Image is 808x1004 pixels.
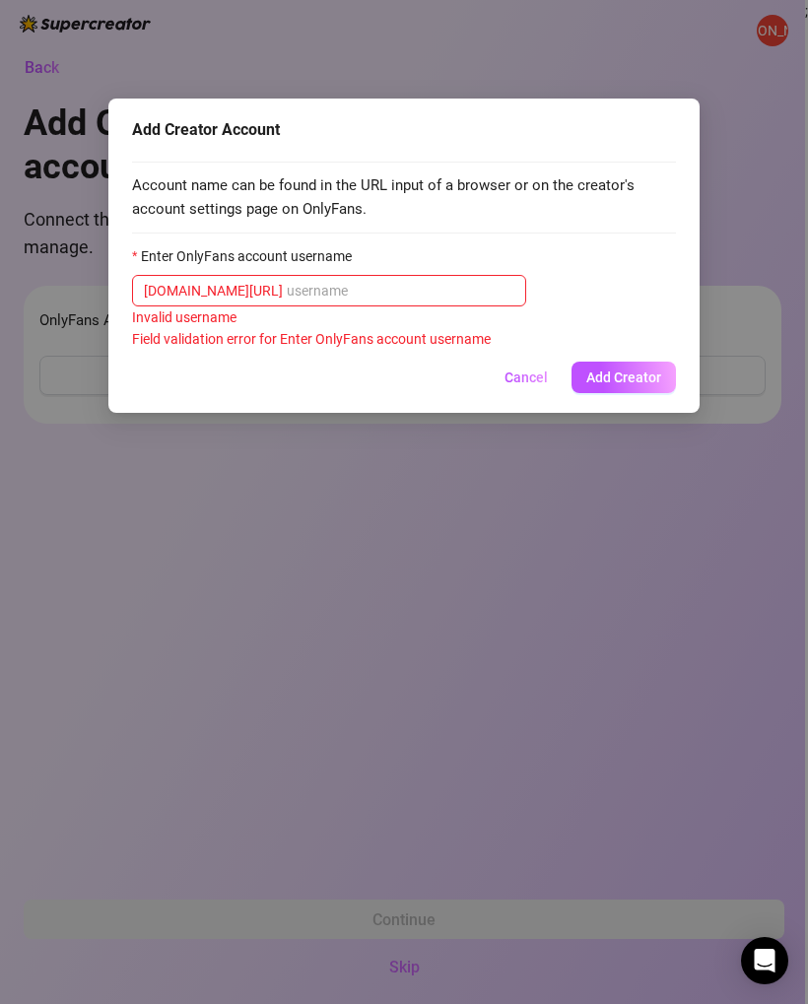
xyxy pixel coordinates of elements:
div: Invalid username [132,306,676,328]
div: Add Creator Account [132,118,676,142]
input: Enter OnlyFans account username [287,280,514,301]
div: Open Intercom Messenger [741,937,788,984]
button: Cancel [489,362,564,393]
span: Account name can be found in the URL input of a browser or on the creator's account settings page... [132,174,676,221]
span: [DOMAIN_NAME][URL] [144,280,283,301]
span: Add Creator [586,369,661,385]
button: Add Creator [572,362,676,393]
span: Cancel [505,369,548,385]
div: Field validation error for Enter OnlyFans account username [132,328,676,350]
label: Enter OnlyFans account username [132,245,365,267]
